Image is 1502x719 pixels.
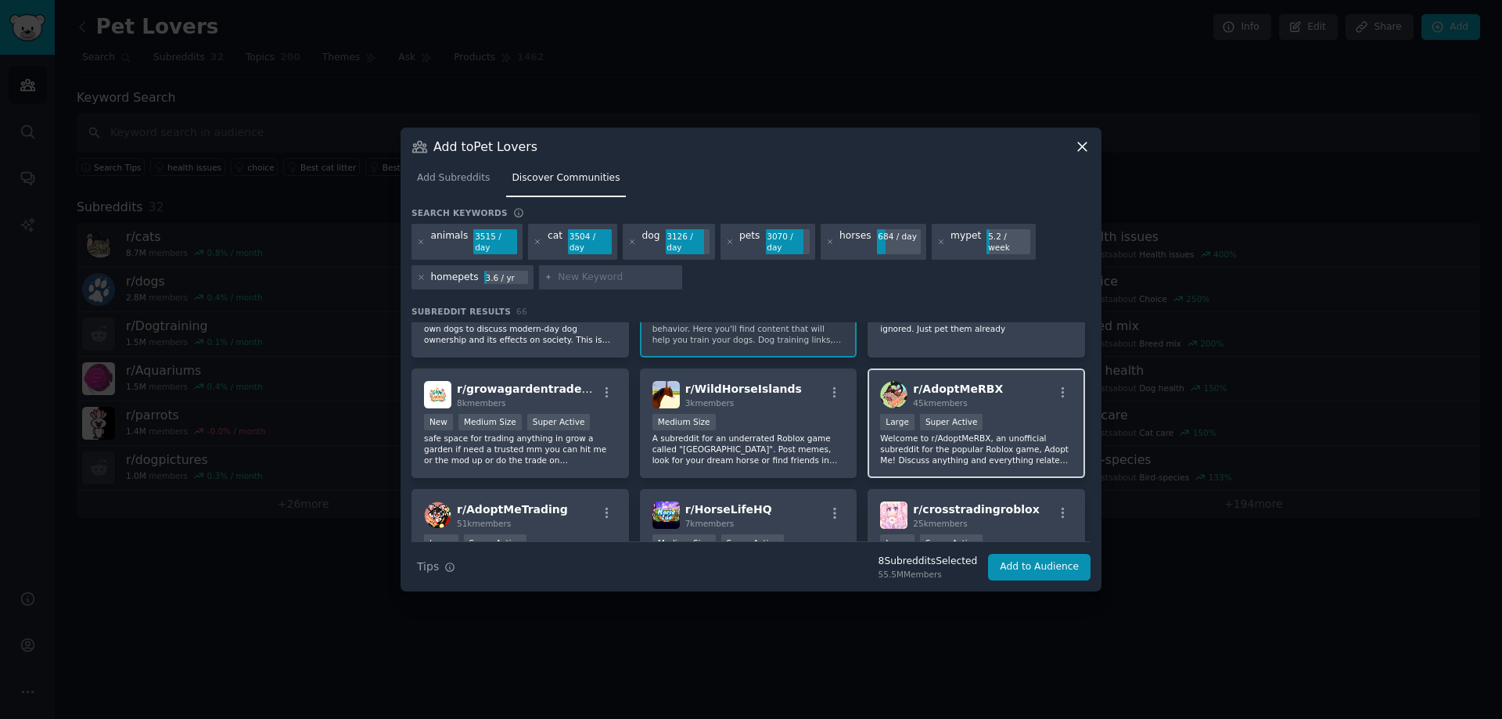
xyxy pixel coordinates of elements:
[880,433,1073,466] p: Welcome to r/AdoptMeRBX, an unofficial subreddit for the popular Roblox game, Adopt Me! Discuss a...
[913,503,1039,516] span: r/ crosstradingroblox
[879,569,978,580] div: 55.5M Members
[666,229,710,254] div: 3126 / day
[424,414,453,430] div: New
[988,554,1091,581] button: Add to Audience
[920,414,983,430] div: Super Active
[879,555,978,569] div: 8 Subreddit s Selected
[506,166,625,198] a: Discover Communities
[516,307,527,316] span: 66
[913,398,967,408] span: 45k members
[685,398,735,408] span: 3k members
[457,503,568,516] span: r/ AdoptMeTrading
[424,433,616,466] p: safe space for trading anything in grow a garden if need a trusted mm you can hit me or the mod u...
[913,519,967,528] span: 25k members
[652,502,680,529] img: HorseLifeHQ
[652,534,716,551] div: Medium Size
[721,534,785,551] div: Super Active
[880,312,1073,334] p: Subreddit for those times where the dog is ignored. Just pet them already
[473,229,517,254] div: 3515 / day
[431,271,479,285] div: homepets
[920,534,983,551] div: Super Active
[464,534,527,551] div: Super Active
[411,207,508,218] h3: Search keywords
[411,166,495,198] a: Add Subreddits
[424,312,616,345] p: This is a subreddit for those who do not like or own dogs to discuss modern-day dog ownership and...
[424,381,451,408] img: growagardentradehub
[457,519,511,528] span: 51k members
[457,383,605,395] span: r/ growagardentradehub
[568,229,612,254] div: 3504 / day
[986,229,1030,254] div: 5.2 / week
[880,534,914,551] div: Large
[457,398,506,408] span: 8k members
[512,171,620,185] span: Discover Communities
[417,559,439,575] span: Tips
[411,553,461,581] button: Tips
[739,229,760,254] div: pets
[880,414,914,430] div: Large
[652,414,716,430] div: Medium Size
[652,381,680,408] img: WildHorseIslands
[685,519,735,528] span: 7k members
[527,414,591,430] div: Super Active
[484,271,528,285] div: 3.6 / yr
[839,229,871,254] div: horses
[433,138,537,155] h3: Add to Pet Lovers
[652,433,845,466] p: A subreddit for an underrated Roblox game called "[GEOGRAPHIC_DATA]". Post memes, look for your d...
[913,383,1003,395] span: r/ AdoptMeRBX
[431,229,469,254] div: animals
[880,381,907,408] img: AdoptMeRBX
[880,502,907,529] img: crosstradingroblox
[766,229,810,254] div: 3070 / day
[685,383,802,395] span: r/ WildHorseIslands
[548,229,562,254] div: cat
[411,306,511,317] span: Subreddit Results
[424,534,458,551] div: Large
[877,229,921,243] div: 684 / day
[417,171,490,185] span: Add Subreddits
[950,229,981,254] div: mypet
[685,503,772,516] span: r/ HorseLifeHQ
[641,229,659,254] div: dog
[458,414,522,430] div: Medium Size
[558,271,677,285] input: New Keyword
[424,502,451,529] img: AdoptMeTrading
